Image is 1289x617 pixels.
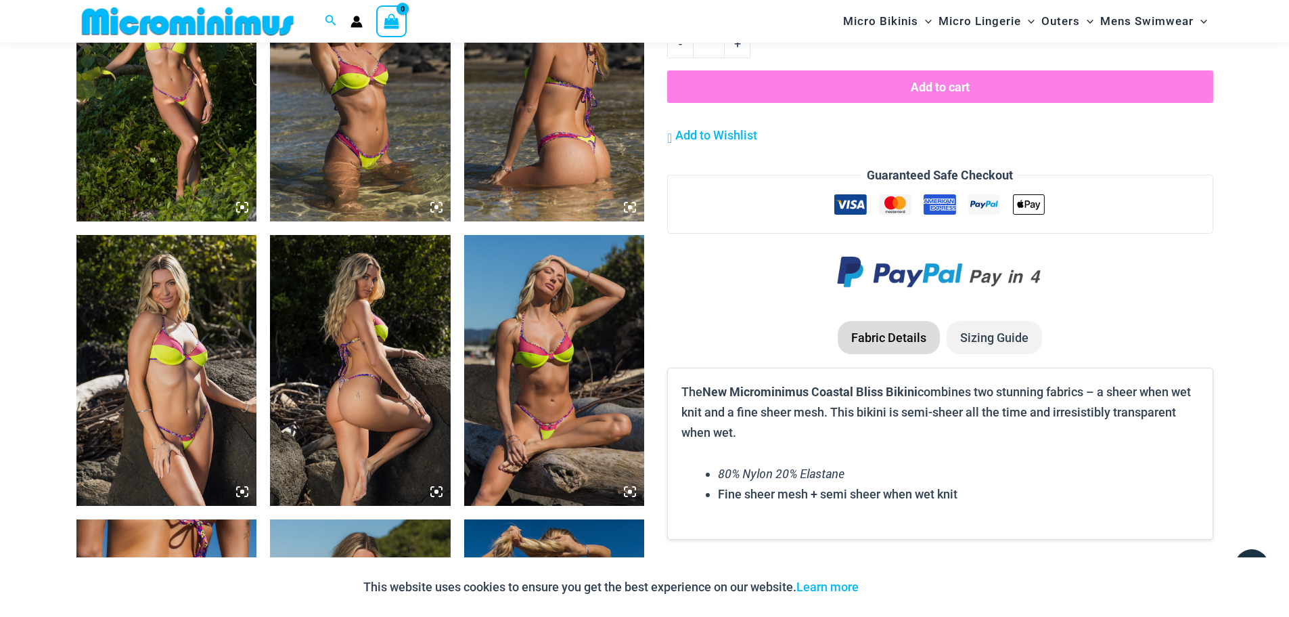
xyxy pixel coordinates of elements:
[270,235,451,506] img: Coastal Bliss Leopard Sunset 3223 Underwire Top 4275 Micro Bikini
[869,571,926,603] button: Accept
[843,4,918,39] span: Micro Bikinis
[681,382,1198,442] p: The combines two stunning fabrics – a sheer when wet knit and a fine sheer mesh. This bikini is s...
[947,321,1042,355] li: Sizing Guide
[325,13,337,30] a: Search icon link
[1080,4,1093,39] span: Menu Toggle
[838,321,940,355] li: Fabric Details
[935,4,1038,39] a: Micro LingerieMenu ToggleMenu Toggle
[796,580,859,594] a: Learn more
[1021,4,1035,39] span: Menu Toggle
[1100,4,1194,39] span: Mens Swimwear
[718,465,844,482] em: 80% Nylon 20% Elastane
[667,30,693,58] a: -
[840,4,935,39] a: Micro BikinisMenu ToggleMenu Toggle
[838,2,1213,41] nav: Site Navigation
[1041,4,1080,39] span: Outers
[675,128,757,142] span: Add to Wishlist
[693,30,725,58] input: Product quantity
[1194,4,1207,39] span: Menu Toggle
[1038,4,1097,39] a: OutersMenu ToggleMenu Toggle
[350,16,363,28] a: Account icon link
[667,70,1213,103] button: Add to cart
[667,125,757,146] a: Add to Wishlist
[725,30,750,58] a: +
[702,383,918,400] b: New Microminimus Coastal Bliss Bikini
[1097,4,1211,39] a: Mens SwimwearMenu ToggleMenu Toggle
[861,165,1018,186] legend: Guaranteed Safe Checkout
[76,6,299,37] img: MM SHOP LOGO FLAT
[363,577,859,597] p: This website uses cookies to ensure you get the best experience on our website.
[464,235,645,506] img: Coastal Bliss Leopard Sunset 3223 Underwire Top 4275 Micro Bikini
[376,5,407,37] a: View Shopping Cart, empty
[918,4,932,39] span: Menu Toggle
[76,235,257,506] img: Coastal Bliss Leopard Sunset 3223 Underwire Top 4275 Micro Bikini
[718,484,1198,505] li: Fine sheer mesh + semi sheer when wet knit
[939,4,1021,39] span: Micro Lingerie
